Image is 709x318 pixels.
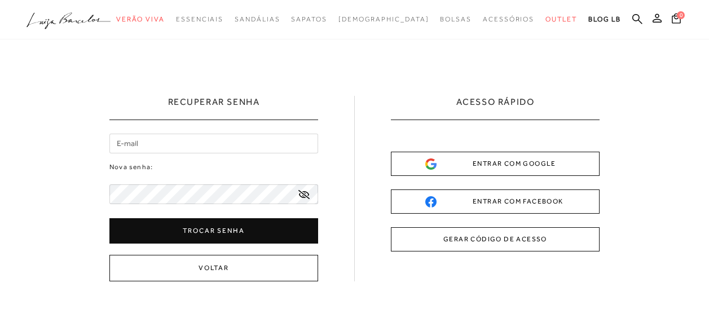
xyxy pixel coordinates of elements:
span: Essenciais [176,15,223,23]
a: noSubCategoriesText [291,9,327,30]
span: Sapatos [291,15,327,23]
a: noSubCategoriesText [545,9,577,30]
span: 0 [677,11,685,19]
a: BLOG LB [588,9,621,30]
input: E-mail [109,134,318,153]
a: noSubCategoriesText [440,9,472,30]
button: Voltar [109,255,318,281]
button: 0 [668,12,684,28]
div: ENTRAR COM GOOGLE [425,158,565,170]
a: noSubCategoriesText [235,9,280,30]
span: Sandálias [235,15,280,23]
span: Verão Viva [116,15,165,23]
div: ENTRAR COM FACEBOOK [425,196,565,207]
a: noSubCategoriesText [176,9,223,30]
button: Trocar senha [109,218,318,244]
label: Nova senha: [109,162,153,173]
button: ENTRAR COM FACEBOOK [391,189,600,214]
button: ENTRAR COM GOOGLE [391,152,600,176]
a: noSubCategoriesText [338,9,429,30]
span: [DEMOGRAPHIC_DATA] [338,15,429,23]
span: Acessórios [483,15,534,23]
a: noSubCategoriesText [116,9,165,30]
span: BLOG LB [588,15,621,23]
a: exibir senha [298,190,310,198]
span: Outlet [545,15,577,23]
h1: Recuperar Senha [168,96,260,120]
h2: ACESSO RÁPIDO [456,96,535,120]
a: noSubCategoriesText [483,9,534,30]
button: GERAR CÓDIGO DE ACESSO [391,227,600,251]
span: Bolsas [440,15,472,23]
